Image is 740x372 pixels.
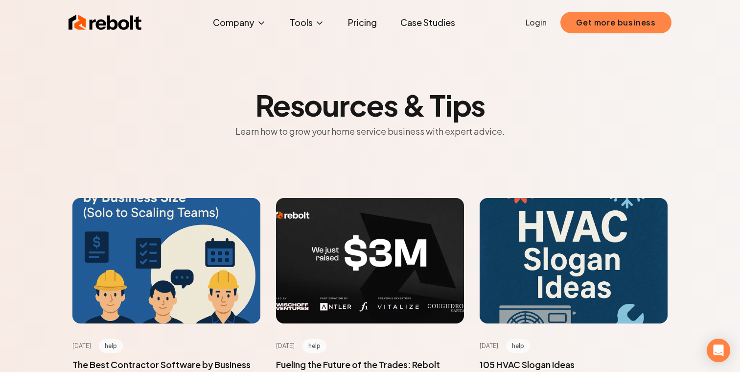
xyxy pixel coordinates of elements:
a: Pricing [340,13,385,32]
a: Case Studies [393,13,463,32]
button: Get more business [560,12,671,33]
time: [DATE] [480,342,498,350]
span: help [506,339,530,353]
a: Login [526,17,547,28]
span: help [99,339,123,353]
p: Learn how to grow your home service business with expert advice. [206,124,534,139]
h2: Resources & Tips [206,90,534,120]
button: Company [205,13,274,32]
button: Tools [282,13,332,32]
time: [DATE] [72,342,91,350]
span: help [302,339,326,353]
a: 105 HVAC Slogan Ideas [480,359,575,370]
div: Open Intercom Messenger [707,339,730,362]
time: [DATE] [276,342,295,350]
img: Rebolt Logo [69,13,142,32]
